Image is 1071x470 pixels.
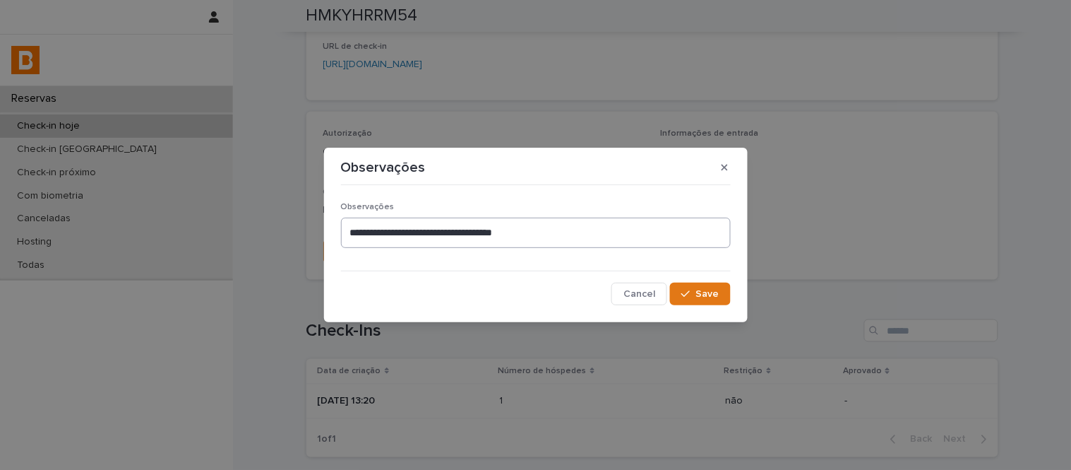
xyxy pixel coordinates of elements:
span: Save [696,289,719,299]
span: Observações [341,203,395,211]
button: Cancel [611,283,667,305]
button: Save [670,283,730,305]
p: Observações [341,159,426,176]
span: Cancel [623,289,655,299]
